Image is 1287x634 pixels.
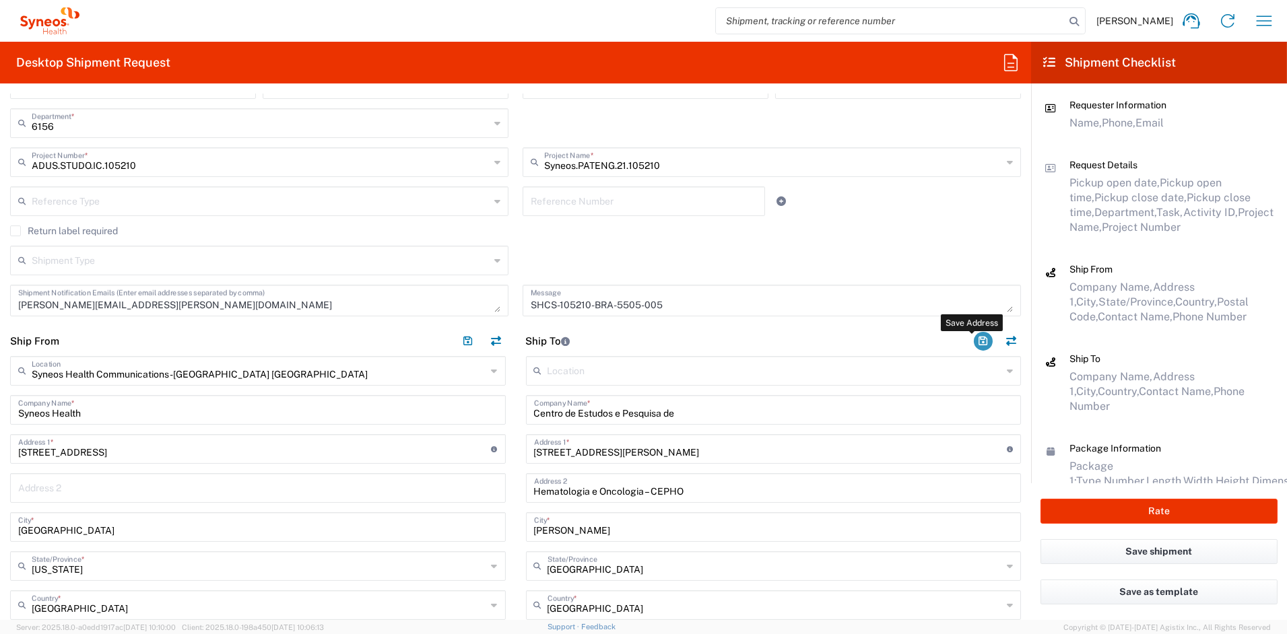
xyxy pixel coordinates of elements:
span: Contact Name, [1139,385,1214,398]
span: Width, [1183,474,1216,487]
span: Type, [1076,474,1104,487]
span: Company Name, [1069,370,1153,383]
span: Package 1: [1069,460,1113,487]
a: Support [548,623,581,631]
span: Requester Information [1069,100,1166,110]
span: Contact Name, [1098,310,1173,323]
span: Height, [1216,474,1252,487]
span: Server: 2025.18.0-a0edd1917ac [16,623,176,631]
span: Country, [1175,295,1217,308]
span: Project Number [1102,221,1181,234]
span: [PERSON_NAME] [1096,15,1173,27]
h2: Desktop Shipment Request [16,55,170,71]
span: Department, [1094,206,1156,219]
a: Feedback [581,623,616,631]
span: [DATE] 10:06:13 [271,623,324,631]
span: Client: 2025.18.0-198a450 [182,623,324,631]
span: Copyright © [DATE]-[DATE] Agistix Inc., All Rights Reserved [1063,621,1271,633]
span: Package Information [1069,443,1161,454]
button: Save shipment [1041,539,1278,564]
span: Email [1135,116,1164,129]
span: State/Province, [1098,295,1175,308]
span: Activity ID, [1183,206,1238,219]
input: Shipment, tracking or reference number [716,8,1065,34]
span: Ship From [1069,264,1113,275]
span: Number, [1104,474,1146,487]
span: Phone, [1102,116,1135,129]
span: Length, [1146,474,1183,487]
h2: Shipment Checklist [1043,55,1176,71]
button: Rate [1041,499,1278,524]
span: City, [1076,385,1098,398]
span: Ship To [1069,353,1100,364]
a: Add Reference [772,192,791,211]
span: Pickup close date, [1094,191,1187,204]
span: Task, [1156,206,1183,219]
h2: Ship From [10,334,59,348]
button: Save as template [1041,579,1278,604]
span: Country, [1098,385,1139,398]
span: Company Name, [1069,281,1153,293]
span: City, [1076,295,1098,308]
span: Pickup open date, [1069,176,1160,189]
h2: Ship To [526,334,570,348]
label: Return label required [10,225,118,236]
span: Request Details [1069,160,1137,170]
span: Name, [1069,116,1102,129]
span: [DATE] 10:10:00 [123,623,176,631]
span: Phone Number [1173,310,1247,323]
